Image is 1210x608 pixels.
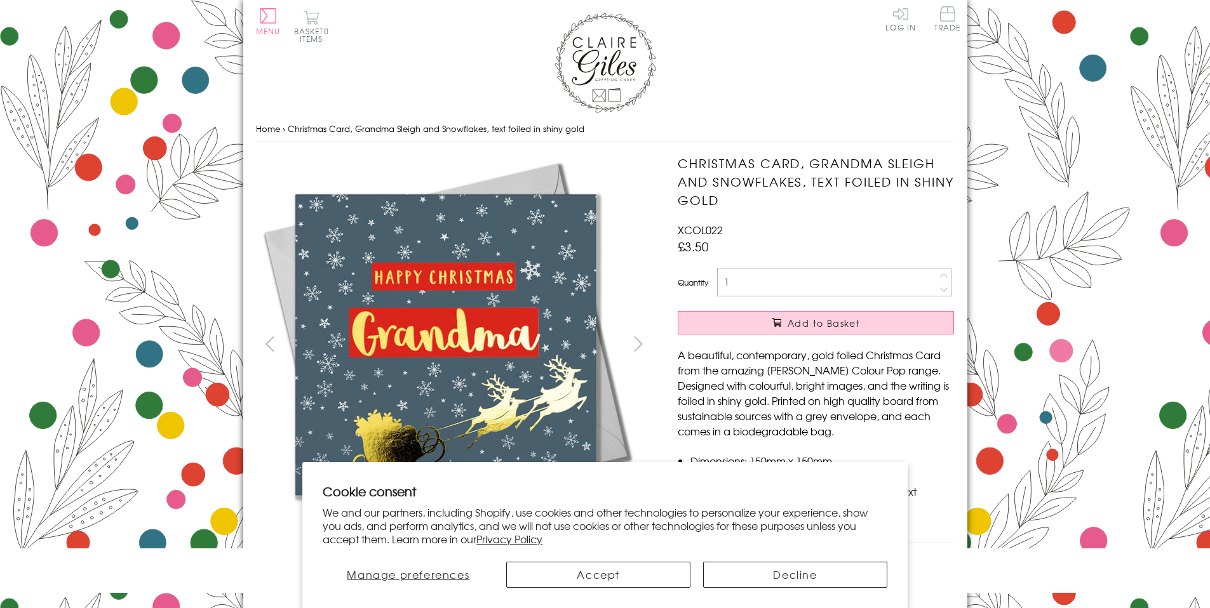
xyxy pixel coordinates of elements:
[690,453,954,468] li: Dimensions: 150mm x 150mm
[885,6,916,31] a: Log In
[506,562,690,588] button: Accept
[652,154,1033,535] img: Christmas Card, Grandma Sleigh and Snowflakes, text foiled in shiny gold
[323,562,494,588] button: Manage preferences
[323,482,887,500] h2: Cookie consent
[624,329,652,358] button: next
[294,10,329,43] button: Basket0 items
[678,277,708,288] label: Quantity
[256,8,281,35] button: Menu
[288,122,584,135] span: Christmas Card, Grandma Sleigh and Snowflakes, text foiled in shiny gold
[323,506,887,545] p: We and our partners, including Shopify, use cookies and other technologies to personalize your ex...
[555,13,656,113] img: Claire Giles Greetings Cards
[678,311,954,334] button: Add to Basket
[678,154,954,209] h1: Christmas Card, Grandma Sleigh and Snowflakes, text foiled in shiny gold
[678,222,723,237] span: XCOL022
[256,329,285,358] button: prev
[256,116,955,142] nav: breadcrumbs
[703,562,887,588] button: Decline
[788,317,860,329] span: Add to Basket
[347,567,469,582] span: Manage preferences
[255,154,636,535] img: Christmas Card, Grandma Sleigh and Snowflakes, text foiled in shiny gold
[476,531,542,546] a: Privacy Policy
[300,25,329,44] span: 0 items
[283,122,285,135] span: ›
[934,6,961,34] a: Trade
[934,6,961,31] span: Trade
[256,25,281,37] span: Menu
[678,237,709,255] span: £3.50
[678,347,954,439] p: A beautiful, contemporary, gold foiled Christmas Card from the amazing [PERSON_NAME] Colour Pop r...
[256,122,280,135] a: Home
